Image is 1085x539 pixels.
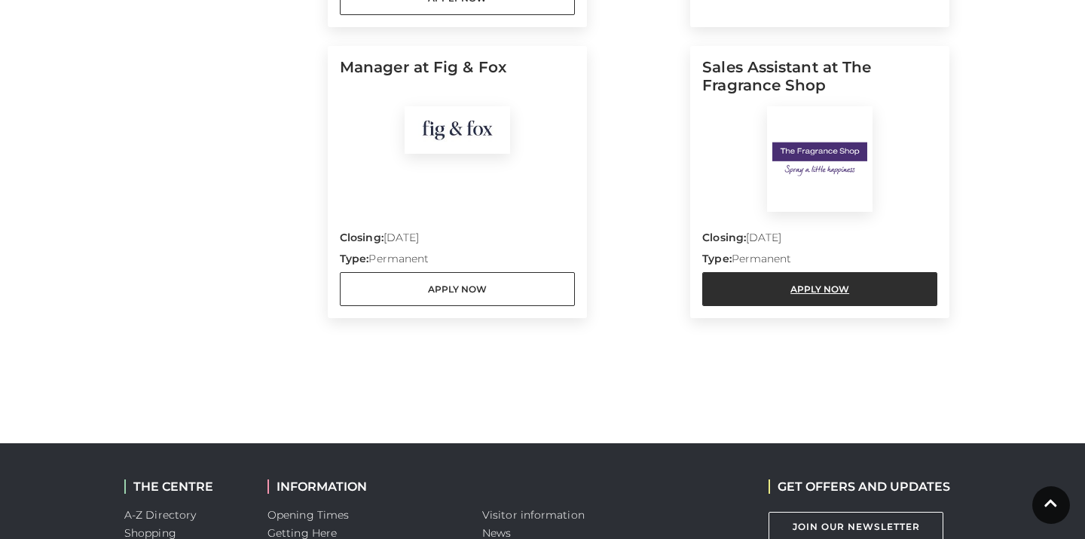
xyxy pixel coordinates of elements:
p: [DATE] [340,230,575,251]
h2: THE CENTRE [124,479,245,494]
h2: GET OFFERS AND UPDATES [769,479,950,494]
p: [DATE] [702,230,937,251]
a: A-Z Directory [124,508,196,522]
a: Apply Now [702,272,937,306]
strong: Type: [340,252,368,265]
p: Permanent [340,251,575,272]
strong: Closing: [340,231,384,244]
a: Visitor information [482,508,585,522]
img: Fig & Fox [405,106,510,154]
h2: INFORMATION [267,479,460,494]
img: The Fragrance Shop [767,106,873,212]
h5: Sales Assistant at The Fragrance Shop [702,58,937,106]
a: Apply Now [340,272,575,306]
h5: Manager at Fig & Fox [340,58,575,106]
strong: Type: [702,252,731,265]
strong: Closing: [702,231,746,244]
p: Permanent [702,251,937,272]
a: Opening Times [267,508,349,522]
